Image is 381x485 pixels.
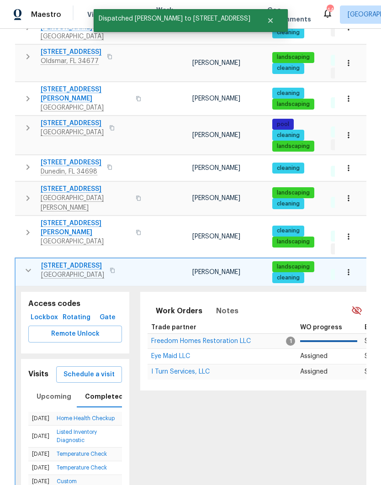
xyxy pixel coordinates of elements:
[151,338,251,344] a: Freedom Homes Restoration LLC
[273,200,303,208] span: cleaning
[332,57,357,64] span: 1 Done
[300,352,357,361] p: Assigned
[151,338,251,344] span: Freedom Homes Restoration LLC
[273,132,303,139] span: cleaning
[332,271,359,279] span: 4 Done
[273,121,293,128] span: pool
[273,29,303,37] span: cleaning
[28,326,122,343] button: Remote Unlock
[273,263,313,271] span: landscaping
[57,451,107,457] a: Temperature Check
[94,9,255,28] span: Dispatched [PERSON_NAME] to [STREET_ADDRESS]
[151,324,196,331] span: Trade partner
[56,366,122,383] button: Schedule a visit
[57,416,115,421] a: Home Health Checkup
[87,10,106,19] span: Visits
[31,10,61,19] span: Maestro
[64,312,89,323] span: Rotating
[28,299,122,309] h5: Access codes
[273,142,313,150] span: landscaping
[28,412,53,426] td: [DATE]
[273,238,313,246] span: landscaping
[332,27,352,35] span: 1 WIP
[273,100,313,108] span: landscaping
[332,199,358,206] span: 6 Done
[57,429,97,443] a: Listed Inventory Diagnostic
[332,232,359,240] span: 4 Done
[332,128,358,136] span: 3 Done
[151,353,190,359] a: Eye Maid LLC
[32,312,57,323] span: Lockbox
[151,353,190,359] span: Eye Maid LLC
[273,64,303,72] span: cleaning
[37,391,71,402] span: Upcoming
[28,461,53,474] td: [DATE]
[156,5,180,24] span: Work Orders
[273,274,303,282] span: cleaning
[332,69,370,77] span: 1 Accepted
[192,132,240,138] span: [PERSON_NAME]
[327,5,333,15] div: 44
[85,391,123,402] span: Completed
[192,95,240,102] span: [PERSON_NAME]
[57,479,77,484] a: Custom
[151,369,210,374] a: I Turn Services, LLC
[273,227,303,235] span: cleaning
[286,337,295,346] span: 1
[273,53,313,61] span: landscaping
[300,324,342,331] span: WO progress
[192,60,240,66] span: [PERSON_NAME]
[96,312,118,323] span: Gate
[267,5,311,24] span: Geo Assignments
[28,309,60,326] button: Lockbox
[273,164,303,172] span: cleaning
[57,465,107,470] a: Temperature Check
[28,447,53,461] td: [DATE]
[36,328,115,340] span: Remote Unlock
[60,309,93,326] button: Rotating
[63,369,115,380] span: Schedule a visit
[300,367,357,377] p: Assigned
[273,90,303,97] span: cleaning
[255,11,286,30] button: Close
[332,141,370,149] span: 1 Accepted
[332,168,358,175] span: 2 Done
[332,99,360,107] span: 13 Done
[93,309,122,326] button: Gate
[28,369,48,379] h5: Visits
[273,189,313,197] span: landscaping
[28,426,53,447] td: [DATE]
[332,245,370,253] span: 1 Accepted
